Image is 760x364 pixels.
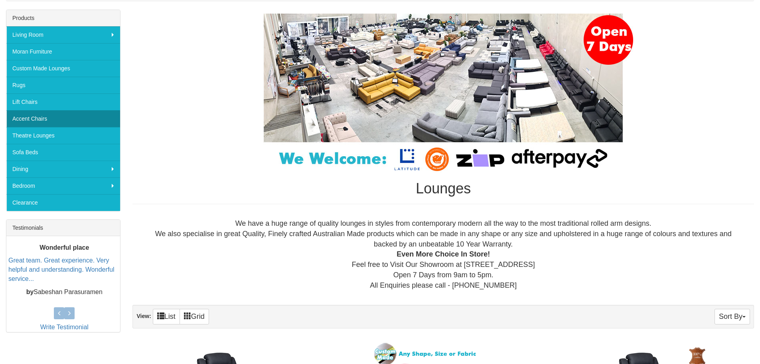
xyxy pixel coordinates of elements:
a: Lift Chairs [6,93,120,110]
div: Products [6,10,120,26]
div: Testimonials [6,220,120,236]
a: Rugs [6,77,120,93]
b: Wonderful place [39,244,89,251]
a: Write Testimonial [40,324,89,330]
a: Great team. Great experience. Very helpful and understanding. Wonderful service... [8,257,114,282]
div: We have a huge range of quality lounges in styles from contemporary modern all the way to the mos... [139,219,748,290]
strong: View: [136,313,151,319]
h1: Lounges [132,181,754,197]
img: Lounges [244,14,643,173]
a: Moran Furniture [6,43,120,60]
b: by [26,288,34,295]
a: Dining [6,161,120,177]
button: Sort By [715,309,750,324]
a: Living Room [6,26,120,43]
a: Theatre Lounges [6,127,120,144]
a: Accent Chairs [6,110,120,127]
a: Clearance [6,194,120,211]
a: Custom Made Lounges [6,60,120,77]
b: Even More Choice In Store! [397,250,490,258]
a: Sofa Beds [6,144,120,161]
p: Sabeshan Parasuramen [8,288,120,297]
a: List [153,309,180,324]
a: Grid [180,309,209,324]
a: Bedroom [6,177,120,194]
